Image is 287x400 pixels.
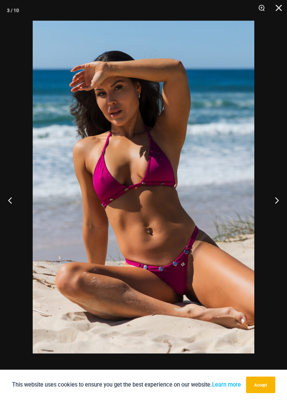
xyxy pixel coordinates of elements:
p: This website uses cookies to ensure you get the best experience on our website. [12,380,241,389]
img: Tight Rope Pink 319 Top 4228 Thong 09 [33,21,254,353]
div: 3 / 10 [7,5,19,16]
button: Next [261,183,287,217]
a: Learn more [212,381,241,388]
button: Accept [246,377,275,393]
